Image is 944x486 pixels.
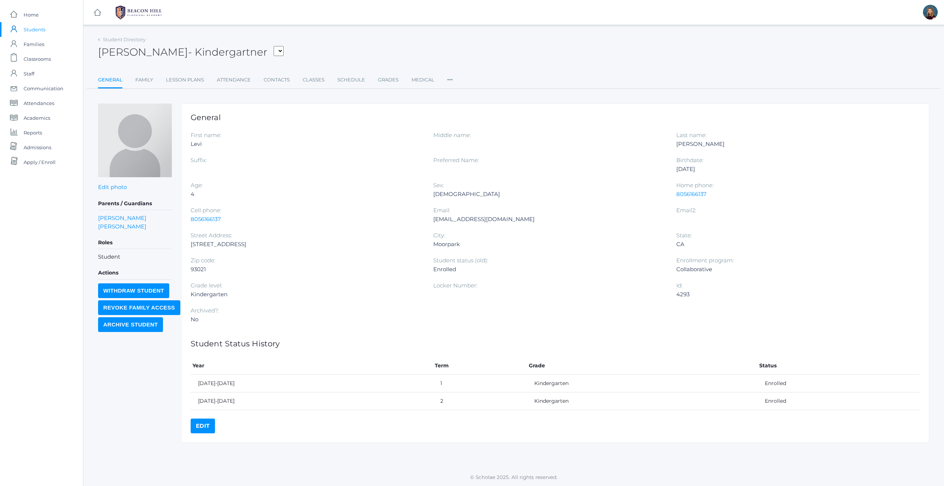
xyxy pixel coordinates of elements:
a: 8056166137 [676,190,707,197]
label: Enrollment program: [676,257,734,264]
span: Apply / Enroll [24,155,56,169]
label: Home phone: [676,182,714,189]
label: Id: [676,282,683,289]
label: Email2: [676,207,696,214]
div: 4293 [676,290,908,299]
h5: Actions [98,267,172,279]
div: No [191,315,422,324]
label: Preferred Name: [433,157,479,164]
label: Grade level: [191,282,222,289]
div: [DATE] [676,165,908,174]
label: Suffix: [191,157,207,164]
label: Street Address: [191,232,232,239]
span: Classrooms [24,52,51,66]
a: Attendance [217,73,251,87]
a: Schedule [337,73,365,87]
td: 2 [433,392,527,410]
td: [DATE]-[DATE] [191,375,433,392]
label: Locker Number: [433,282,478,289]
span: Academics [24,111,50,125]
td: [DATE]-[DATE] [191,392,433,410]
a: Medical [412,73,434,87]
h5: Roles [98,237,172,249]
div: Kindergarten [191,290,422,299]
label: Birthdate: [676,157,704,164]
a: General [98,73,122,88]
a: Grades [378,73,399,87]
label: Archived?: [191,307,219,314]
a: Classes [303,73,324,87]
label: Last name: [676,132,707,139]
a: Family [135,73,153,87]
a: Student Directory [103,36,146,42]
td: Kindergarten [527,392,757,410]
h5: Parents / Guardians [98,197,172,210]
span: Students [24,22,45,37]
label: Student status (old): [433,257,488,264]
td: Enrolled [757,375,920,392]
label: Cell phone: [191,207,221,214]
th: Grade [527,357,757,375]
div: Levi [191,140,422,148]
span: Families [24,37,44,52]
input: Withdraw Student [98,283,169,298]
label: Age: [191,182,203,189]
div: [STREET_ADDRESS] [191,240,422,249]
a: 8056166137 [191,216,221,223]
div: Lindsay Leeds [923,5,938,20]
span: Reports [24,125,42,140]
a: [PERSON_NAME] [98,214,146,222]
td: 1 [433,375,527,392]
td: Enrolled [757,392,920,410]
label: Zip code: [191,257,215,264]
a: Edit [191,419,215,433]
div: Collaborative [676,265,908,274]
img: Levi Lopez [98,104,172,177]
h1: Student Status History [191,339,920,348]
div: 93021 [191,265,422,274]
a: Lesson Plans [166,73,204,87]
label: Sex: [433,182,444,189]
li: Student [98,253,172,261]
span: Admissions [24,140,51,155]
span: - Kindergartner [188,46,267,58]
span: Home [24,7,39,22]
div: [PERSON_NAME] [676,140,908,148]
input: Archive Student [98,317,163,332]
label: City: [433,232,445,239]
img: 1_BHCALogos-05.png [111,3,166,22]
th: Term [433,357,527,375]
label: First name: [191,132,221,139]
label: Middle name: [433,132,471,139]
label: State: [676,232,692,239]
a: Edit photo [98,183,127,190]
input: Revoke Family Access [98,300,180,315]
div: [DEMOGRAPHIC_DATA] [433,190,665,199]
span: Communication [24,81,63,96]
p: © Scholae 2025. All rights reserved. [83,473,944,481]
td: Kindergarten [527,375,757,392]
h2: [PERSON_NAME] [98,46,284,58]
th: Status [757,357,920,375]
div: [EMAIL_ADDRESS][DOMAIN_NAME] [433,215,665,224]
a: Contacts [264,73,290,87]
span: Staff [24,66,34,81]
th: Year [191,357,433,375]
label: Email: [433,207,450,214]
div: CA [676,240,908,249]
span: Attendances [24,96,54,111]
div: Enrolled [433,265,665,274]
div: Moorpark [433,240,665,249]
div: 4 [191,190,422,199]
a: [PERSON_NAME] [98,222,146,231]
h1: General [191,113,920,122]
